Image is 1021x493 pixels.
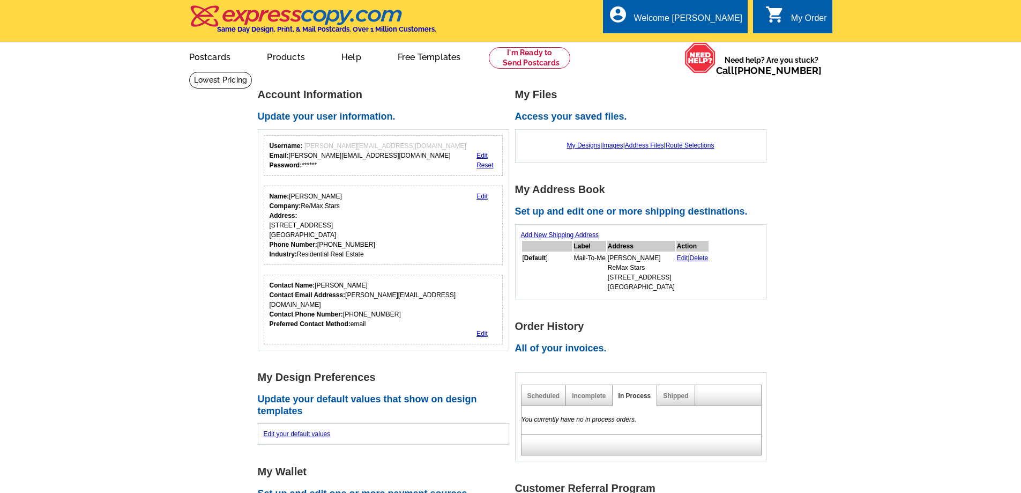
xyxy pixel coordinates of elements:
h4: Same Day Design, Print, & Mail Postcards. Over 1 Million Customers. [217,25,436,33]
strong: Company: [270,202,301,210]
td: [ ] [522,253,572,292]
th: Label [573,241,606,252]
th: Address [607,241,675,252]
a: Delete [690,254,709,262]
h2: Access your saved files. [515,111,772,123]
a: Same Day Design, Print, & Mail Postcards. Over 1 Million Customers. [189,13,436,33]
span: [PERSON_NAME][EMAIL_ADDRESS][DOMAIN_NAME] [304,142,466,150]
a: Products [250,43,322,69]
a: Edit [476,330,488,337]
a: [PHONE_NUMBER] [734,65,822,76]
div: Who should we contact regarding order issues? [264,275,503,344]
span: Need help? Are you stuck? [716,55,827,76]
strong: Address: [270,212,297,219]
i: account_circle [608,5,628,24]
div: My Order [791,13,827,28]
h1: My Address Book [515,184,772,195]
strong: Name: [270,193,289,200]
div: Welcome [PERSON_NAME] [634,13,742,28]
a: Edit [476,193,488,200]
div: Your login information. [264,135,503,176]
a: Scheduled [527,392,560,400]
th: Action [676,241,709,252]
div: | | | [521,135,761,156]
strong: Contact Email Addresss: [270,291,346,299]
a: Free Templates [381,43,478,69]
div: [PERSON_NAME][EMAIL_ADDRESS][DOMAIN_NAME] ****** [270,141,466,170]
a: Edit [677,254,688,262]
a: Address Files [625,142,664,149]
a: Incomplete [572,392,606,400]
h1: Account Information [258,89,515,100]
a: Route Selections [666,142,714,149]
h2: Update your default values that show on design templates [258,394,515,417]
a: Edit [476,152,488,159]
td: [PERSON_NAME] ReMax Stars [STREET_ADDRESS] [GEOGRAPHIC_DATA] [607,253,675,292]
div: [PERSON_NAME] [PERSON_NAME][EMAIL_ADDRESS][DOMAIN_NAME] [PHONE_NUMBER] email [270,281,497,329]
strong: Industry: [270,251,297,258]
strong: Email: [270,152,289,159]
a: Images [602,142,623,149]
a: Help [324,43,378,69]
td: | [676,253,709,292]
h2: All of your invoices. [515,343,772,355]
h1: My Files [515,89,772,100]
i: shopping_cart [765,5,785,24]
a: Reset [476,161,493,169]
strong: Contact Name: [270,282,315,289]
span: Call [716,65,822,76]
h2: Update your user information. [258,111,515,123]
img: help [684,42,716,73]
a: Shipped [663,392,688,400]
strong: Contact Phone Number: [270,311,343,318]
td: Mail-To-Me [573,253,606,292]
a: Add New Shipping Address [521,231,599,239]
a: Postcards [172,43,248,69]
strong: Username: [270,142,303,150]
h1: My Wallet [258,466,515,477]
h1: Order History [515,321,772,332]
a: In Process [618,392,651,400]
div: [PERSON_NAME] Re/Max Stars [STREET_ADDRESS] [GEOGRAPHIC_DATA] [PHONE_NUMBER] Residential Real Estate [270,192,375,259]
h1: My Design Preferences [258,372,515,383]
strong: Preferred Contact Method: [270,320,351,328]
a: My Designs [567,142,601,149]
em: You currently have no in process orders. [521,416,637,423]
strong: Phone Number: [270,241,317,248]
strong: Password: [270,161,302,169]
h2: Set up and edit one or more shipping destinations. [515,206,772,218]
b: Default [524,254,546,262]
a: shopping_cart My Order [765,12,827,25]
div: Your personal details. [264,186,503,265]
a: Edit your default values [264,430,331,438]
